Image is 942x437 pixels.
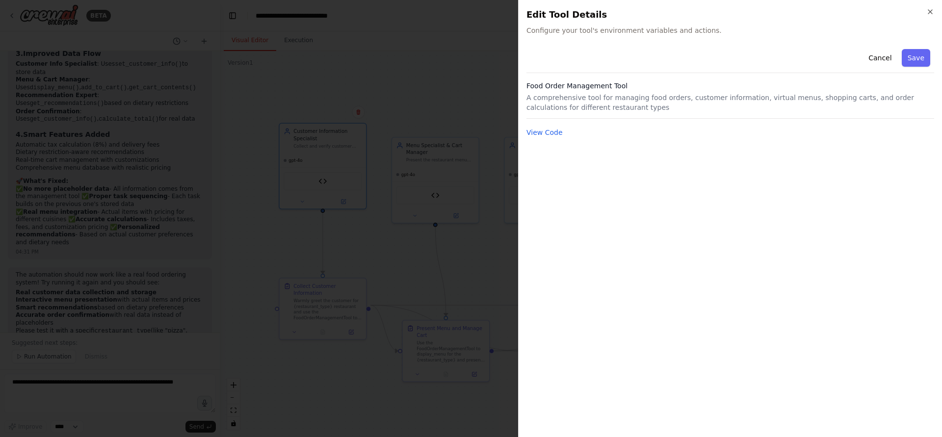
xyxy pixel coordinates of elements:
h3: Food Order Management Tool [526,81,934,91]
p: A comprehensive tool for managing food orders, customer information, virtual menus, shopping cart... [526,93,934,112]
h2: Edit Tool Details [526,8,934,22]
button: View Code [526,128,563,137]
button: Cancel [863,49,897,67]
button: Save [902,49,930,67]
span: Configure your tool's environment variables and actions. [526,26,934,35]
